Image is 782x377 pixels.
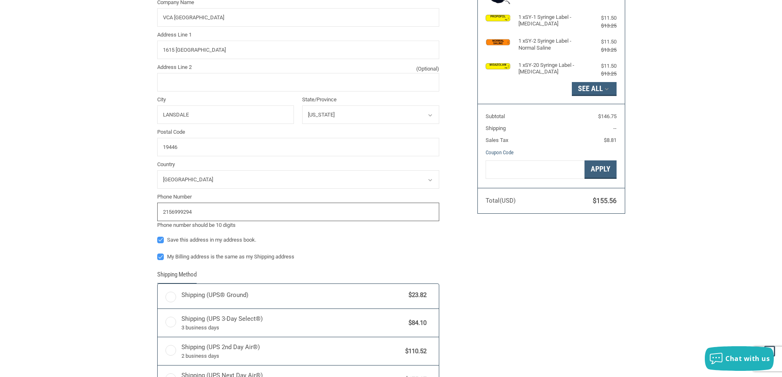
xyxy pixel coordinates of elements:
[181,314,405,331] span: Shipping (UPS 3-Day Select®)
[486,160,585,179] input: Gift Certificate or Coupon Code
[157,160,439,169] label: Country
[572,82,617,96] button: See All
[486,113,505,119] span: Subtotal
[157,221,439,229] div: Phone number should be 10 digits
[598,113,617,119] span: $146.75
[181,343,401,360] span: Shipping (UPS 2nd Day Air®)
[157,96,294,104] label: City
[593,197,617,205] span: $155.56
[181,324,405,332] span: 3 business days
[157,237,439,243] label: Save this address in my address book.
[157,31,439,39] label: Address Line 1
[302,96,439,104] label: State/Province
[584,22,617,30] div: $13.25
[705,346,774,371] button: Chat with us
[416,65,439,73] small: (Optional)
[584,14,617,22] div: $11.50
[725,354,770,363] span: Chat with us
[584,46,617,54] div: $13.25
[518,38,582,51] h4: 1 x SY-2 Syringe Label - Normal Saline
[584,70,617,78] div: $13.25
[486,149,514,155] a: Coupon Code
[157,63,439,71] label: Address Line 2
[486,197,516,204] span: Total (USD)
[181,290,405,300] span: Shipping (UPS® Ground)
[585,160,617,179] button: Apply
[486,125,506,131] span: Shipping
[401,347,427,356] span: $110.52
[405,290,427,300] span: $23.82
[613,125,617,131] span: --
[157,254,439,260] label: My Billing address is the same as my Shipping address
[584,62,617,70] div: $11.50
[157,270,197,283] legend: Shipping Method
[405,318,427,328] span: $84.10
[518,62,582,75] h4: 1 x SY-20 Syringe Label - [MEDICAL_DATA]
[584,38,617,46] div: $11.50
[604,137,617,143] span: $8.81
[157,128,439,136] label: Postal Code
[486,137,508,143] span: Sales Tax
[181,352,401,360] span: 2 business days
[157,193,439,201] label: Phone Number
[518,14,582,27] h4: 1 x SY-1 Syringe Label - [MEDICAL_DATA]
